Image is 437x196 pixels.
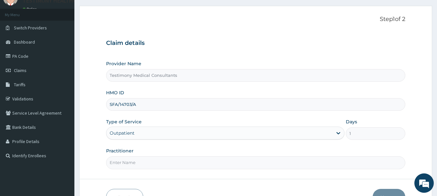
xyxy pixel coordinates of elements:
span: Switch Providers [14,25,47,31]
input: Enter HMO ID [106,98,406,111]
label: Provider Name [106,60,141,67]
span: Claims [14,67,27,73]
span: Tariffs [14,82,26,88]
textarea: Type your message and hit 'Enter' [3,129,123,151]
label: Type of Service [106,119,142,125]
label: Days [346,119,357,125]
input: Enter Name [106,156,406,169]
div: Outpatient [110,130,135,136]
div: Chat with us now [34,36,109,45]
h3: Claim details [106,40,406,47]
span: We're online! [38,57,89,123]
span: Dashboard [14,39,35,45]
p: Step 1 of 2 [106,16,406,23]
a: Online [23,7,38,11]
label: HMO ID [106,89,124,96]
div: Minimize live chat window [106,3,122,19]
img: d_794563401_company_1708531726252_794563401 [12,32,26,48]
label: Practitioner [106,148,134,154]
